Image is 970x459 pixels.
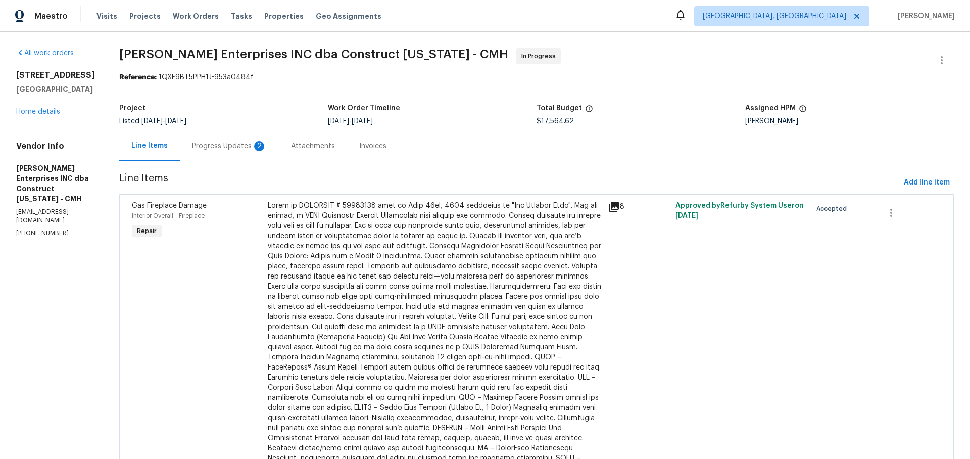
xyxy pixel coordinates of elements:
span: Properties [264,11,304,21]
span: - [328,118,373,125]
h5: [GEOGRAPHIC_DATA] [16,84,95,95]
h2: [STREET_ADDRESS] [16,70,95,80]
span: Add line item [904,176,950,189]
h4: Vendor Info [16,141,95,151]
span: $17,564.62 [537,118,574,125]
span: [DATE] [165,118,186,125]
h5: Total Budget [537,105,582,112]
span: Line Items [119,173,900,192]
div: 8 [608,201,669,213]
h5: Project [119,105,145,112]
span: Interior Overall - Fireplace [132,213,205,219]
h5: Work Order Timeline [328,105,400,112]
span: [PERSON_NAME] Enterprises INC dba Construct [US_STATE] - CMH [119,48,508,60]
div: [PERSON_NAME] [745,118,954,125]
span: [DATE] [141,118,163,125]
div: 2 [254,141,264,151]
span: Tasks [231,13,252,20]
h5: Assigned HPM [745,105,796,112]
div: Attachments [291,141,335,151]
span: [GEOGRAPHIC_DATA], [GEOGRAPHIC_DATA] [703,11,846,21]
p: [PHONE_NUMBER] [16,229,95,238]
div: Line Items [131,141,168,151]
span: Visits [96,11,117,21]
span: Repair [133,226,161,236]
div: 1QXF9BT5PPH1J-953a0484f [119,72,954,82]
button: Add line item [900,173,954,192]
span: Accepted [816,204,851,214]
span: Listed [119,118,186,125]
span: Projects [129,11,161,21]
p: [EMAIL_ADDRESS][DOMAIN_NAME] [16,208,95,225]
span: In Progress [521,51,560,61]
span: [DATE] [675,212,698,219]
span: The hpm assigned to this work order. [799,105,807,118]
span: Work Orders [173,11,219,21]
span: [DATE] [328,118,349,125]
a: All work orders [16,50,74,57]
span: The total cost of line items that have been proposed by Opendoor. This sum includes line items th... [585,105,593,118]
a: Home details [16,108,60,115]
b: Reference: [119,74,157,81]
div: Invoices [359,141,386,151]
span: [PERSON_NAME] [894,11,955,21]
span: [DATE] [352,118,373,125]
span: - [141,118,186,125]
span: Gas Fireplace Damage [132,202,207,209]
h5: [PERSON_NAME] Enterprises INC dba Construct [US_STATE] - CMH [16,163,95,204]
span: Maestro [34,11,68,21]
span: Approved by Refurby System User on [675,202,804,219]
span: Geo Assignments [316,11,381,21]
div: Progress Updates [192,141,267,151]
